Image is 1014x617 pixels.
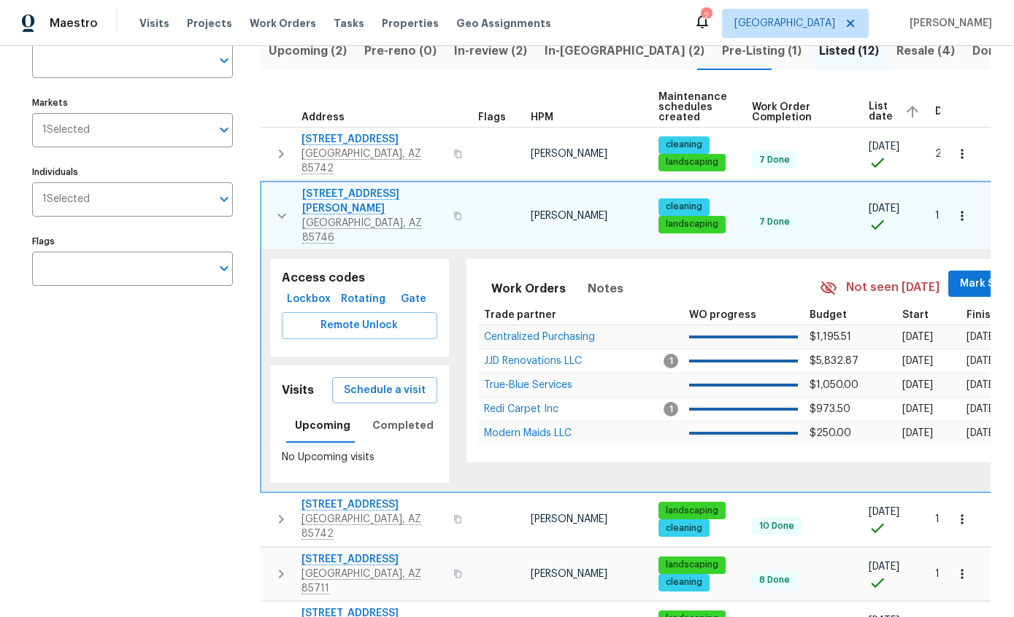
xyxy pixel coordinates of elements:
[545,41,704,61] span: In-[GEOGRAPHIC_DATA] (2)
[701,9,711,23] div: 2
[902,380,933,390] span: [DATE]
[214,258,234,279] button: Open
[531,569,607,579] span: [PERSON_NAME]
[902,404,933,414] span: [DATE]
[902,428,933,438] span: [DATE]
[282,383,314,398] h5: Visits
[456,16,551,31] span: Geo Assignments
[282,450,437,465] p: No Upcoming visits
[32,237,233,246] label: Flags
[293,317,426,335] span: Remote Unlock
[722,41,802,61] span: Pre-Listing (1)
[484,332,595,342] span: Centralized Purchasing
[282,286,336,313] button: Lockbox
[484,429,572,438] a: Modern Maids LLC
[531,211,607,221] span: [PERSON_NAME]
[269,41,347,61] span: Upcoming (2)
[660,522,708,535] span: cleaning
[282,271,437,286] h5: Access codes
[935,569,954,579] span: 140
[810,380,859,390] span: $1,050.00
[484,381,572,389] a: True-Blue Services
[753,520,800,532] span: 10 Done
[904,16,992,31] span: [PERSON_NAME]
[491,279,566,299] span: Work Orders
[753,216,796,228] span: 7 Done
[967,428,997,438] span: [DATE]
[391,286,437,313] button: Gate
[967,332,997,342] span: [DATE]
[364,41,437,61] span: Pre-reno (0)
[484,333,595,341] a: Centralized Purchasing
[902,310,929,320] span: Start
[810,310,847,320] span: Budget
[250,16,316,31] span: Work Orders
[869,562,899,572] span: [DATE]
[139,16,169,31] span: Visits
[753,574,796,586] span: 8 Done
[334,18,364,28] span: Tasks
[935,149,954,159] span: 236
[967,404,997,414] span: [DATE]
[484,404,558,414] span: Redi Carpet Inc
[484,357,582,365] a: JJD Renovations LLC
[734,16,835,31] span: [GEOGRAPHIC_DATA]
[396,290,431,308] span: Gate
[42,193,90,206] span: 1 Selected
[960,275,1014,293] span: Mark Seen
[531,514,607,524] span: [PERSON_NAME]
[967,356,997,366] span: [DATE]
[967,380,997,390] span: [DATE]
[935,514,953,524] span: 178
[660,218,724,230] span: landscaping
[295,416,350,435] span: Upcoming
[753,154,796,166] span: 7 Done
[531,112,553,123] span: HPM
[660,156,724,168] span: landscaping
[752,102,844,123] span: Work Order Completion
[282,312,437,339] button: Remote Unlock
[187,16,232,31] span: Projects
[342,290,385,308] span: Rotating
[336,286,391,313] button: Rotating
[32,98,233,107] label: Markets
[664,354,678,368] span: 1
[664,402,678,416] span: 1
[819,41,879,61] span: Listed (12)
[484,356,582,366] span: JJD Renovations LLC
[214,189,234,209] button: Open
[484,428,572,438] span: Modern Maids LLC
[332,377,437,404] button: Schedule a visit
[531,149,607,159] span: [PERSON_NAME]
[689,310,756,320] span: WO progress
[50,16,98,31] span: Maestro
[588,279,623,299] span: Notes
[214,50,234,71] button: Open
[301,112,345,123] span: Address
[478,112,506,123] span: Flags
[382,16,439,31] span: Properties
[810,356,859,366] span: $5,832.87
[935,106,960,117] span: DOM
[214,120,234,140] button: Open
[660,576,708,589] span: cleaning
[869,203,899,214] span: [DATE]
[967,310,997,320] span: Finish
[660,505,724,517] span: landscaping
[869,141,899,152] span: [DATE]
[42,124,90,136] span: 1 Selected
[902,356,933,366] span: [DATE]
[344,381,426,400] span: Schedule a visit
[484,405,558,414] a: Redi Carpet Inc
[935,211,953,221] span: 192
[288,290,330,308] span: Lockbox
[660,201,708,213] span: cleaning
[896,41,955,61] span: Resale (4)
[372,416,434,435] span: Completed
[810,332,851,342] span: $1,195.51
[484,380,572,390] span: True-Blue Services
[902,332,933,342] span: [DATE]
[869,507,899,517] span: [DATE]
[32,168,233,176] label: Individuals
[846,279,940,296] span: Not seen [DATE]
